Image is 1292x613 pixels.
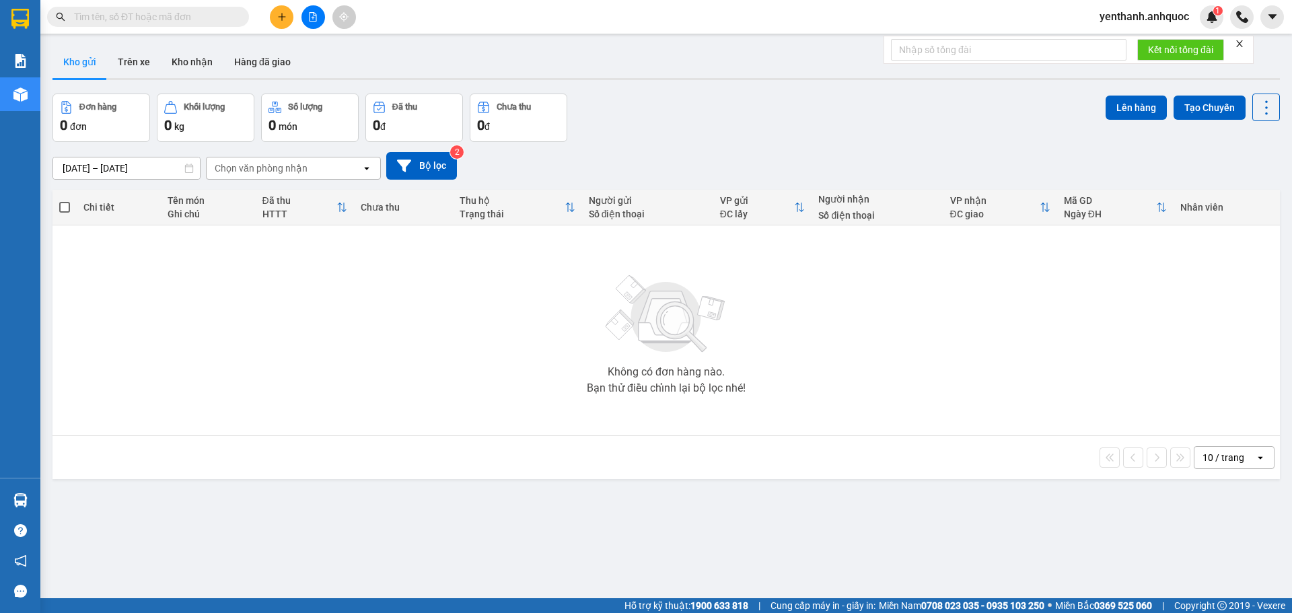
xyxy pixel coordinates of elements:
[157,94,254,142] button: Khối lượng0kg
[164,117,172,133] span: 0
[891,39,1126,61] input: Nhập số tổng đài
[879,598,1044,613] span: Miền Nam
[339,12,349,22] span: aim
[361,202,446,213] div: Chưa thu
[1213,6,1223,15] sup: 1
[608,367,725,377] div: Không có đơn hàng nào.
[70,121,87,132] span: đơn
[1055,598,1152,613] span: Miền Bắc
[288,102,322,112] div: Số lượng
[308,12,318,22] span: file-add
[392,102,417,112] div: Đã thu
[713,190,812,225] th: Toggle SortBy
[1174,96,1246,120] button: Tạo Chuyến
[174,121,184,132] span: kg
[373,117,380,133] span: 0
[14,554,27,567] span: notification
[60,117,67,133] span: 0
[56,12,65,22] span: search
[950,195,1040,206] div: VP nhận
[1266,11,1279,23] span: caret-down
[1057,190,1174,225] th: Toggle SortBy
[279,121,297,132] span: món
[1180,202,1273,213] div: Nhân viên
[1137,39,1224,61] button: Kết nối tổng đài
[53,157,200,179] input: Select a date range.
[589,195,707,206] div: Người gửi
[758,598,760,613] span: |
[168,195,249,206] div: Tên món
[720,209,795,219] div: ĐC lấy
[690,600,748,611] strong: 1900 633 818
[168,209,249,219] div: Ghi chú
[1217,601,1227,610] span: copyright
[13,493,28,507] img: warehouse-icon
[460,209,565,219] div: Trạng thái
[921,600,1044,611] strong: 0708 023 035 - 0935 103 250
[1162,598,1164,613] span: |
[332,5,356,29] button: aim
[477,117,485,133] span: 0
[301,5,325,29] button: file-add
[818,210,936,221] div: Số điện thoại
[270,5,293,29] button: plus
[107,46,161,78] button: Trên xe
[386,152,457,180] button: Bộ lọc
[380,121,386,132] span: đ
[770,598,875,613] span: Cung cấp máy in - giấy in:
[1089,8,1200,25] span: yenthanh.anhquoc
[943,190,1057,225] th: Toggle SortBy
[624,598,748,613] span: Hỗ trợ kỹ thuật:
[453,190,582,225] th: Toggle SortBy
[261,94,359,142] button: Số lượng0món
[83,202,153,213] div: Chi tiết
[589,209,707,219] div: Số điện thoại
[1094,600,1152,611] strong: 0369 525 060
[1206,11,1218,23] img: icon-new-feature
[1215,6,1220,15] span: 1
[361,163,372,174] svg: open
[1260,5,1284,29] button: caret-down
[1255,452,1266,463] svg: open
[184,102,225,112] div: Khối lượng
[1236,11,1248,23] img: phone-icon
[161,46,223,78] button: Kho nhận
[720,195,795,206] div: VP gửi
[460,195,565,206] div: Thu hộ
[1064,209,1156,219] div: Ngày ĐH
[1235,39,1244,48] span: close
[1064,195,1156,206] div: Mã GD
[599,267,733,361] img: svg+xml;base64,PHN2ZyBjbGFzcz0ibGlzdC1wbHVnX19zdmciIHhtbG5zPSJodHRwOi8vd3d3LnczLm9yZy8yMDAwL3N2Zy...
[52,94,150,142] button: Đơn hàng0đơn
[450,145,464,159] sup: 2
[818,194,936,205] div: Người nhận
[215,161,308,175] div: Chọn văn phòng nhận
[485,121,490,132] span: đ
[11,9,29,29] img: logo-vxr
[79,102,116,112] div: Đơn hàng
[497,102,531,112] div: Chưa thu
[256,190,355,225] th: Toggle SortBy
[262,195,337,206] div: Đã thu
[1106,96,1167,120] button: Lên hàng
[262,209,337,219] div: HTTT
[1203,451,1244,464] div: 10 / trang
[470,94,567,142] button: Chưa thu0đ
[13,87,28,102] img: warehouse-icon
[52,46,107,78] button: Kho gửi
[277,12,287,22] span: plus
[13,54,28,68] img: solution-icon
[587,383,746,394] div: Bạn thử điều chỉnh lại bộ lọc nhé!
[14,524,27,537] span: question-circle
[74,9,233,24] input: Tìm tên, số ĐT hoặc mã đơn
[1048,603,1052,608] span: ⚪️
[223,46,301,78] button: Hàng đã giao
[365,94,463,142] button: Đã thu0đ
[14,585,27,598] span: message
[268,117,276,133] span: 0
[950,209,1040,219] div: ĐC giao
[1148,42,1213,57] span: Kết nối tổng đài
